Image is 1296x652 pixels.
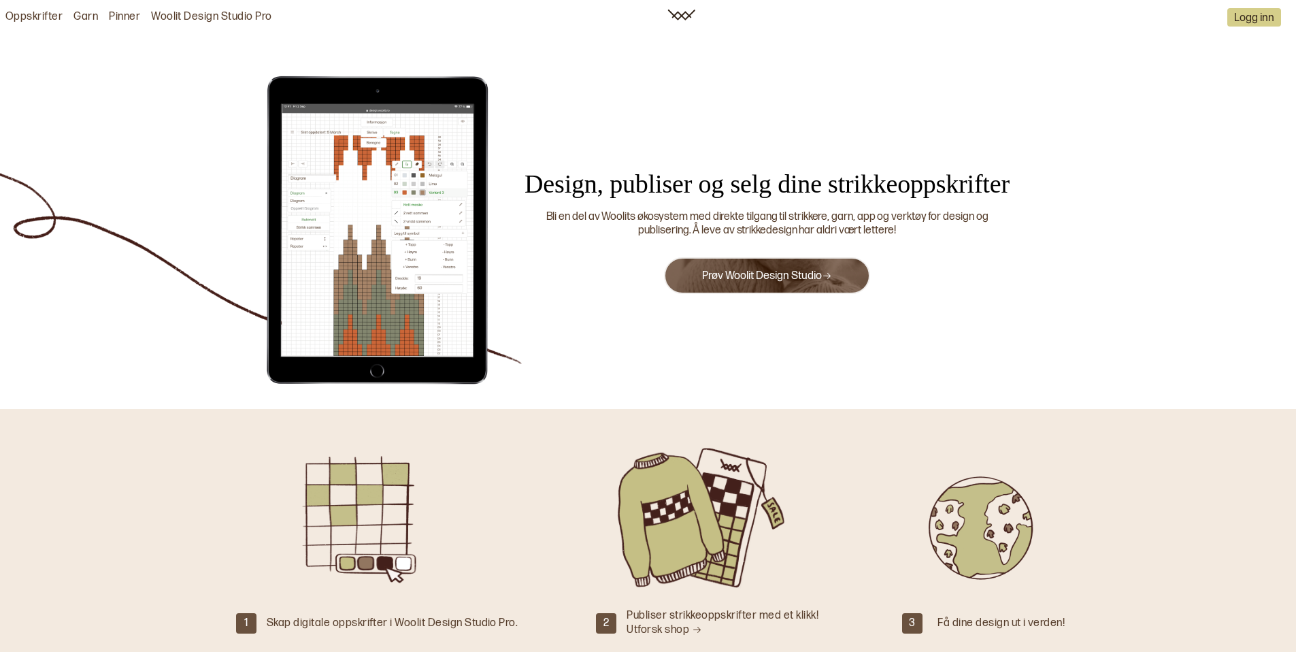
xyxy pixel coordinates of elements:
div: 3 [902,613,923,634]
a: Utforsk shop [627,623,701,636]
div: 1 [236,613,256,634]
a: Pinner [109,10,140,25]
a: Oppskrifter [5,10,63,25]
div: Publiser strikkeoppskrifter med et klikk! [627,609,818,638]
img: Illustrasjon av Woolit Design Studio Pro [280,443,464,593]
div: Skap digitale oppskrifter i Woolit Design Studio Pro. [267,617,518,631]
a: Prøv Woolit Design Studio [702,270,832,282]
img: Illustrasjon av Woolit Design Studio Pro [259,74,497,387]
img: Jordkloden [886,443,1070,593]
img: Strikket genser og oppskrift til salg. [610,443,794,593]
div: Få dine design ut i verden! [937,617,1065,631]
div: Design, publiser og selg dine strikkeoppskrifter [503,167,1031,201]
img: Woolit ikon [667,10,695,20]
div: Bli en del av Woolits økosystem med direkte tilgang til strikkere, garn, app og verktøy for desig... [520,210,1014,239]
button: Prøv Woolit Design Studio [664,257,870,294]
button: Logg inn [1227,8,1281,27]
div: 2 [596,613,616,634]
a: Garn [73,10,98,25]
a: Woolit Design Studio Pro [151,10,272,25]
